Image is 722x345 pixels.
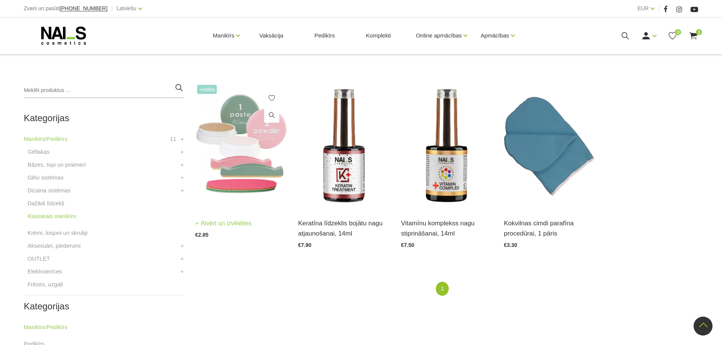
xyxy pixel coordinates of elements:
a: + [180,254,184,263]
span: +Video [197,85,217,94]
a: Atvērt un izvēlēties [195,218,252,229]
span: 0 [675,29,681,35]
span: €2.85 [195,232,208,238]
a: Kokvilnas cimdi parafīna procedūrai, 1 pāris [504,218,595,239]
a: Vitamīnu komplekss nagu stiprināšanai, 14ml [401,218,492,239]
a: Latviešu [117,4,136,13]
a: Manikīrs/Pedikīrs [24,134,67,144]
h2: Kategorijas [24,301,184,311]
span: [PHONE_NUMBER] [60,5,108,11]
span: 11 [170,134,176,144]
a: EUR [637,4,649,13]
a: + [180,186,184,195]
a: Online apmācības [416,20,462,51]
img: Augstākās efektivitātes nagu stiprinātājs viegli maskējošā tonī. Piemērots ļoti stipri bojātietie... [298,83,390,209]
a: Pedikīrs [308,17,341,54]
a: Krēmi, losjoni un skrubji [28,228,88,237]
a: 0 [668,31,677,41]
a: Manikīrs/Pedikīrs [24,323,67,332]
a: Bāzes, topi un praimeri [28,160,86,169]
a: + [180,173,184,182]
span: | [111,4,113,13]
span: | [658,4,660,13]
a: 1 [436,282,449,296]
a: Keratīna līdzeklis bojātu nagu atjaunošanai, 14ml [298,218,390,239]
img: Mīksti kokvilnas cimdiņi parafīna roku procedūrai. Ilgstoši saglabā siltumu.... [504,83,595,209]
nav: catalog-product-list [195,282,698,296]
span: €7.50 [401,242,414,248]
h2: Kategorijas [24,113,184,123]
a: + [180,134,184,144]
span: €7.90 [298,242,312,248]
span: 1 [696,29,702,35]
a: + [180,147,184,156]
a: OUTLET [28,254,50,263]
a: 1 [689,31,698,41]
a: + [180,241,184,250]
a: Dizaina sistēmas [28,186,70,195]
a: Gēlu sistēmas [28,173,64,182]
input: Meklēt produktus ... [24,83,184,98]
a: Apmācības [481,20,509,51]
a: Komplekti [360,17,397,54]
a: Frēzes, uzgaļi [28,280,63,289]
a: Klasiskais manikīrs [28,212,76,221]
div: Zvani un pasūti [24,4,108,13]
a: Manikīrs [213,20,235,51]
a: Dažādi līdzekļi [28,199,64,208]
a: Vaksācija [253,17,289,54]
img: Efektīvs līdzeklis bojātu nagu ārstēšanai, kas piešķir nagiem JAUNU dzīvi, izlīdzina naga virsmu,... [401,83,492,209]
a: [PHONE_NUMBER] [60,6,108,11]
a: + [180,267,184,276]
a: Aksesuāri, piederumi [28,241,81,250]
a: + [180,160,184,169]
a: Elektroierīces [28,267,62,276]
a: Gēllakas [28,147,50,156]
img: “Japānas manikīrs” – sapnis par veseliem un stipriem nagiem ir piepildījies!Japānas manikīrs izte... [195,83,287,209]
span: €3.30 [504,242,517,248]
